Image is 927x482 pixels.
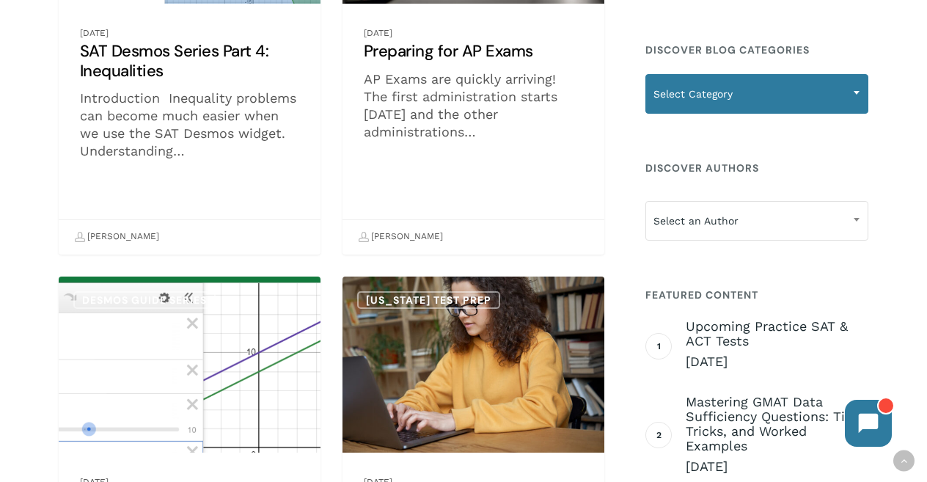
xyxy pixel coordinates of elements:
[830,385,906,461] iframe: Chatbot
[645,282,868,308] h4: Featured Content
[686,319,868,348] span: Upcoming Practice SAT & ACT Tests
[686,395,868,475] a: Mastering GMAT Data Sufficiency Questions: Tips, Tricks, and Worked Examples [DATE]
[358,224,443,249] a: [PERSON_NAME]
[646,205,868,236] span: Select an Author
[645,155,868,181] h4: Discover Authors
[686,458,868,475] span: [DATE]
[73,291,216,309] a: Desmos Guide Series
[686,353,868,370] span: [DATE]
[686,319,868,370] a: Upcoming Practice SAT & ACT Tests [DATE]
[646,78,868,109] span: Select Category
[645,37,868,63] h4: Discover Blog Categories
[357,291,500,309] a: [US_STATE] Test Prep
[645,201,868,241] span: Select an Author
[74,224,159,249] a: [PERSON_NAME]
[686,395,868,453] span: Mastering GMAT Data Sufficiency Questions: Tips, Tricks, and Worked Examples
[645,74,868,114] span: Select Category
